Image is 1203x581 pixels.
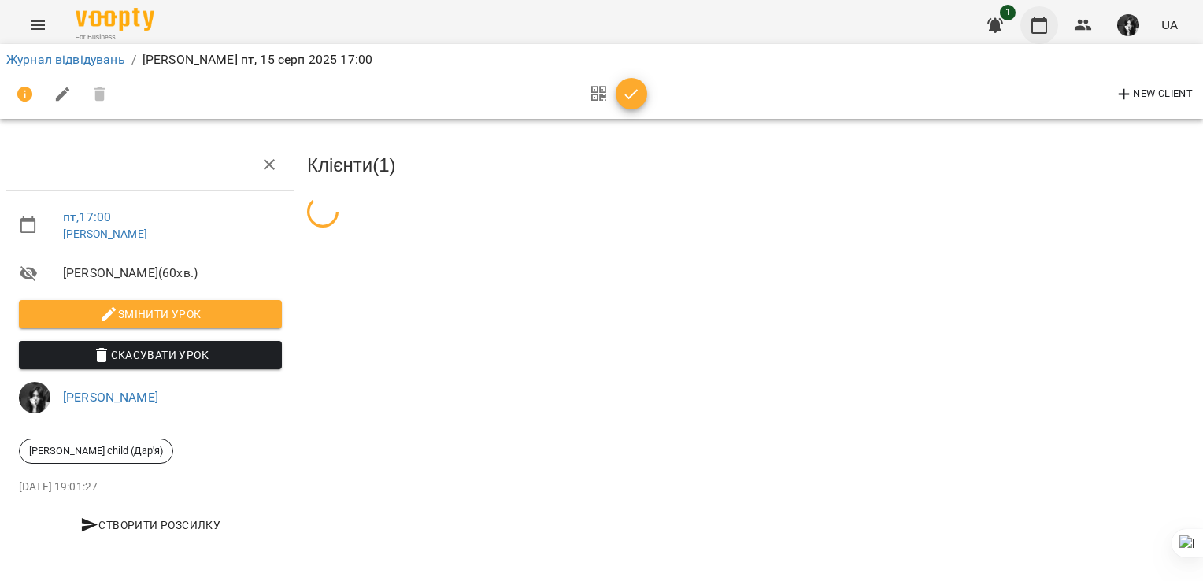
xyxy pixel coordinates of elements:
[6,52,125,67] a: Журнал відвідувань
[19,511,282,539] button: Створити розсилку
[63,228,147,240] a: [PERSON_NAME]
[1161,17,1178,33] span: UA
[76,8,154,31] img: Voopty Logo
[1155,10,1184,39] button: UA
[63,390,158,405] a: [PERSON_NAME]
[143,50,372,69] p: [PERSON_NAME] пт, 15 серп 2025 17:00
[63,209,111,224] a: пт , 17:00
[1117,14,1139,36] img: 44b315c2e714f1ab592a079ef2b679bb.jpg
[131,50,136,69] li: /
[307,155,1197,176] h3: Клієнти ( 1 )
[19,382,50,413] img: 44b315c2e714f1ab592a079ef2b679bb.jpg
[31,346,269,365] span: Скасувати Урок
[63,264,282,283] span: [PERSON_NAME] ( 60 хв. )
[1115,85,1193,104] span: New Client
[19,6,57,44] button: Menu
[25,516,276,535] span: Створити розсилку
[19,439,173,464] div: [PERSON_NAME] child (Дар'я)
[19,300,282,328] button: Змінити урок
[76,32,154,43] span: For Business
[1000,5,1016,20] span: 1
[19,479,282,495] p: [DATE] 19:01:27
[31,305,269,324] span: Змінити урок
[1111,82,1197,107] button: New Client
[19,341,282,369] button: Скасувати Урок
[6,50,1197,69] nav: breadcrumb
[20,444,172,458] span: [PERSON_NAME] child (Дар'я)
